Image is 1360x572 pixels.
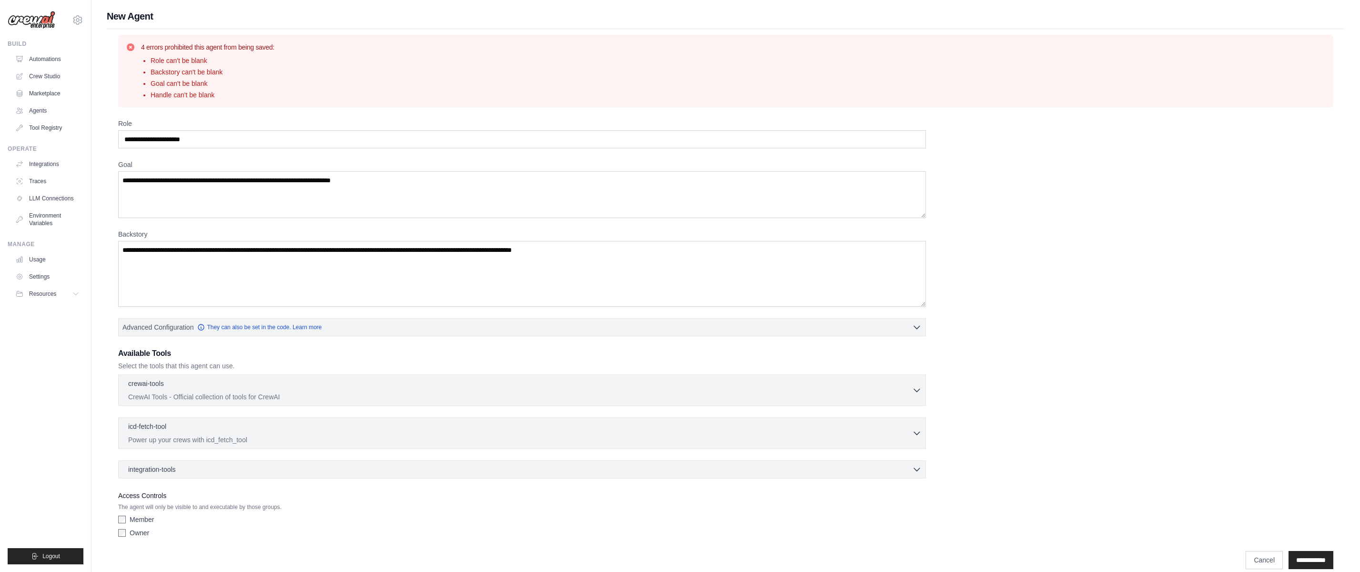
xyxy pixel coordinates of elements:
[118,503,926,511] p: The agent will only be visible to and executable by those groups.
[118,119,926,128] label: Role
[128,379,164,388] p: crewai-tools
[11,69,83,84] a: Crew Studio
[11,269,83,284] a: Settings
[130,528,149,538] label: Owner
[8,11,55,29] img: Logo
[11,191,83,206] a: LLM Connections
[197,323,322,331] a: They can also be set in the code. Learn more
[128,392,912,402] p: CrewAI Tools - Official collection of tools for CrewAI
[151,67,274,77] li: Backstory can't be blank
[42,552,60,560] span: Logout
[128,435,912,445] p: Power up your crews with icd_fetch_tool
[118,348,926,359] h3: Available Tools
[11,252,83,267] a: Usage
[11,208,83,231] a: Environment Variables
[11,52,83,67] a: Automations
[11,120,83,135] a: Tool Registry
[122,422,922,445] button: icd-fetch-tool Power up your crews with icd_fetch_tool
[11,103,83,118] a: Agents
[151,56,274,65] li: Role can't be blank
[8,145,83,153] div: Operate
[118,160,926,169] label: Goal
[11,286,83,302] button: Resources
[141,42,274,52] h3: 4 errors prohibited this agent from being saved:
[122,465,922,474] button: integration-tools
[122,379,922,402] button: crewai-tools CrewAI Tools - Official collection of tools for CrewAI
[11,174,83,189] a: Traces
[11,86,83,101] a: Marketplace
[119,319,925,336] button: Advanced Configuration They can also be set in the code. Learn more
[151,79,274,88] li: Goal can't be blank
[118,490,926,501] label: Access Controls
[1246,551,1283,569] a: Cancel
[118,229,926,239] label: Backstory
[8,40,83,48] div: Build
[151,90,274,100] li: Handle can't be blank
[8,240,83,248] div: Manage
[8,548,83,564] button: Logout
[122,322,193,332] span: Advanced Configuration
[107,10,1345,23] h1: New Agent
[128,422,166,431] p: icd-fetch-tool
[128,465,176,474] span: integration-tools
[118,361,926,371] p: Select the tools that this agent can use.
[11,156,83,172] a: Integrations
[130,515,154,524] label: Member
[29,290,56,298] span: Resources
